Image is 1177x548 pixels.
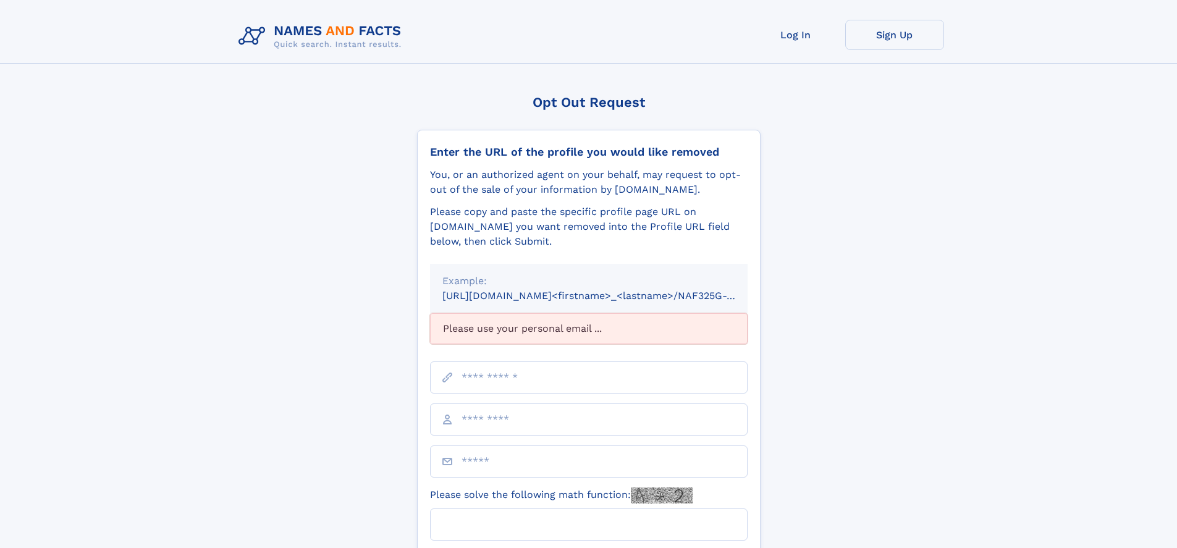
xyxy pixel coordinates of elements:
a: Sign Up [845,20,944,50]
div: Please copy and paste the specific profile page URL on [DOMAIN_NAME] you want removed into the Pr... [430,204,748,249]
div: Opt Out Request [417,95,761,110]
div: Please use your personal email ... [430,313,748,344]
label: Please solve the following math function: [430,487,693,504]
div: You, or an authorized agent on your behalf, may request to opt-out of the sale of your informatio... [430,167,748,197]
div: Enter the URL of the profile you would like removed [430,145,748,159]
img: Logo Names and Facts [234,20,411,53]
a: Log In [746,20,845,50]
small: [URL][DOMAIN_NAME]<firstname>_<lastname>/NAF325G-xxxxxxxx [442,290,771,301]
div: Example: [442,274,735,289]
